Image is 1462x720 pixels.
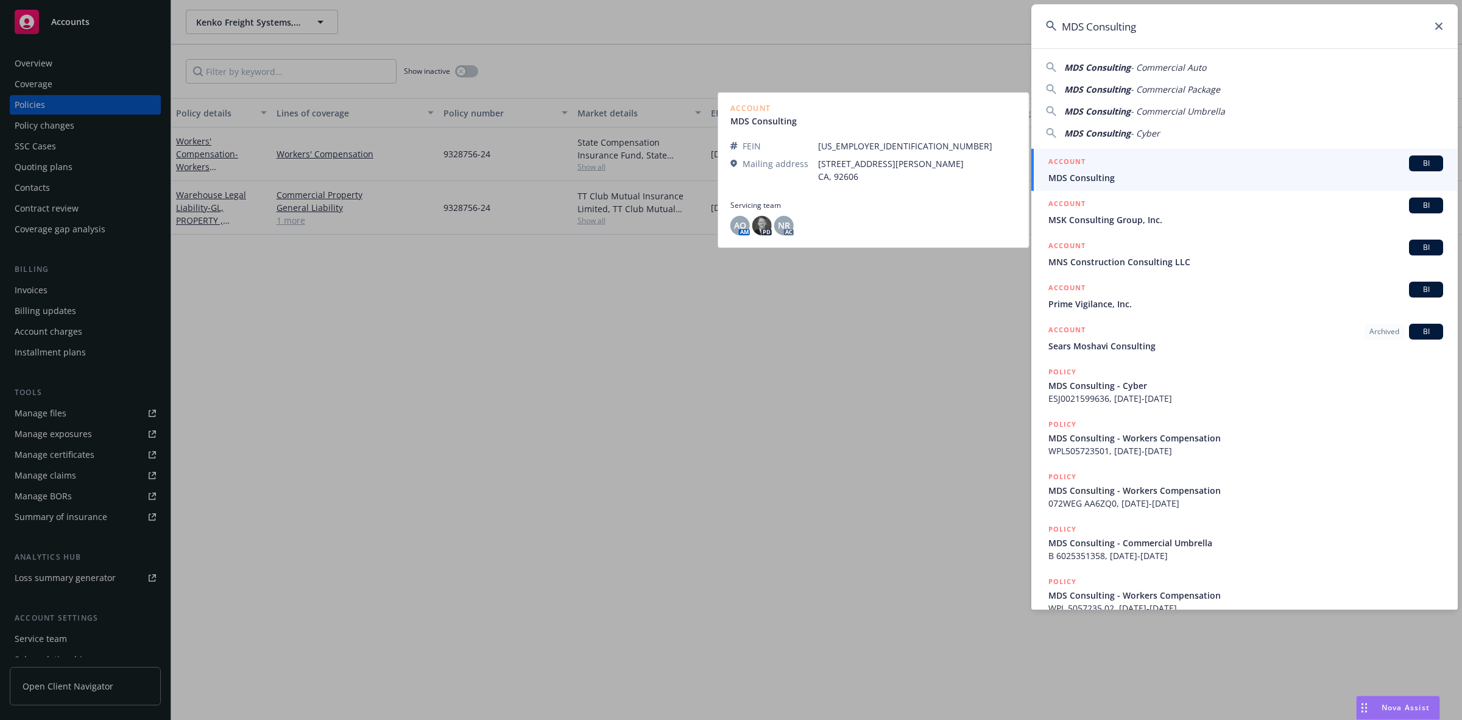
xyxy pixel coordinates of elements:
[1048,602,1443,615] span: WPL 5057235 02, [DATE]-[DATE]
[1048,282,1086,296] h5: ACCOUNT
[1031,275,1458,317] a: ACCOUNTBIPrime Vigilance, Inc.
[1048,523,1076,535] h5: POLICY
[1131,127,1160,139] span: - Cyber
[1031,233,1458,275] a: ACCOUNTBIMNS Construction Consulting LLC
[1031,191,1458,233] a: ACCOUNTBIMSK Consulting Group, Inc.
[1048,576,1076,588] h5: POLICY
[1356,696,1440,720] button: Nova Assist
[1048,171,1443,184] span: MDS Consulting
[1048,392,1443,405] span: ESJ0021599636, [DATE]-[DATE]
[1048,379,1443,392] span: MDS Consulting - Cyber
[1131,105,1225,117] span: - Commercial Umbrella
[1048,255,1443,268] span: MNS Construction Consulting LLC
[1031,516,1458,569] a: POLICYMDS Consulting - Commercial UmbrellaB 6025351358, [DATE]-[DATE]
[1048,432,1443,444] span: MDS Consulting - Workers Compensation
[1414,284,1438,295] span: BI
[1414,158,1438,169] span: BI
[1064,62,1131,73] span: MDS Consulting
[1064,127,1131,139] span: MDS Consulting
[1131,62,1206,73] span: - Commercial Auto
[1031,4,1458,48] input: Search...
[1048,198,1086,212] h5: ACCOUNT
[1064,105,1131,117] span: MDS Consulting
[1357,696,1372,719] div: Drag to move
[1414,200,1438,211] span: BI
[1048,536,1443,549] span: MDS Consulting - Commercial Umbrella
[1048,298,1443,310] span: Prime Vigilance, Inc.
[1414,242,1438,253] span: BI
[1048,240,1086,254] h5: ACCOUNT
[1369,326,1399,337] span: Archived
[1048,366,1076,378] h5: POLICY
[1048,155,1086,170] h5: ACCOUNT
[1031,359,1458,412] a: POLICYMDS Consulting - CyberESJ0021599636, [DATE]-[DATE]
[1031,317,1458,359] a: ACCOUNTArchivedBISears Moshavi Consulting
[1048,589,1443,602] span: MDS Consulting - Workers Compensation
[1414,326,1438,337] span: BI
[1048,549,1443,562] span: B 6025351358, [DATE]-[DATE]
[1064,84,1131,95] span: MDS Consulting
[1048,324,1086,338] h5: ACCOUNT
[1048,418,1076,430] h5: POLICY
[1031,412,1458,464] a: POLICYMDS Consulting - Workers CompensationWPL505723501, [DATE]-[DATE]
[1031,149,1458,191] a: ACCOUNTBIMDS Consulting
[1131,84,1220,95] span: - Commercial Package
[1031,569,1458,621] a: POLICYMDS Consulting - Workers CompensationWPL 5057235 02, [DATE]-[DATE]
[1382,702,1430,713] span: Nova Assist
[1048,444,1443,457] span: WPL505723501, [DATE]-[DATE]
[1048,484,1443,497] span: MDS Consulting - Workers Compensation
[1048,471,1076,483] h5: POLICY
[1048,213,1443,226] span: MSK Consulting Group, Inc.
[1031,464,1458,516] a: POLICYMDS Consulting - Workers Compensation072WEG AA6ZQ0, [DATE]-[DATE]
[1048,340,1443,352] span: Sears Moshavi Consulting
[1048,497,1443,510] span: 072WEG AA6ZQ0, [DATE]-[DATE]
